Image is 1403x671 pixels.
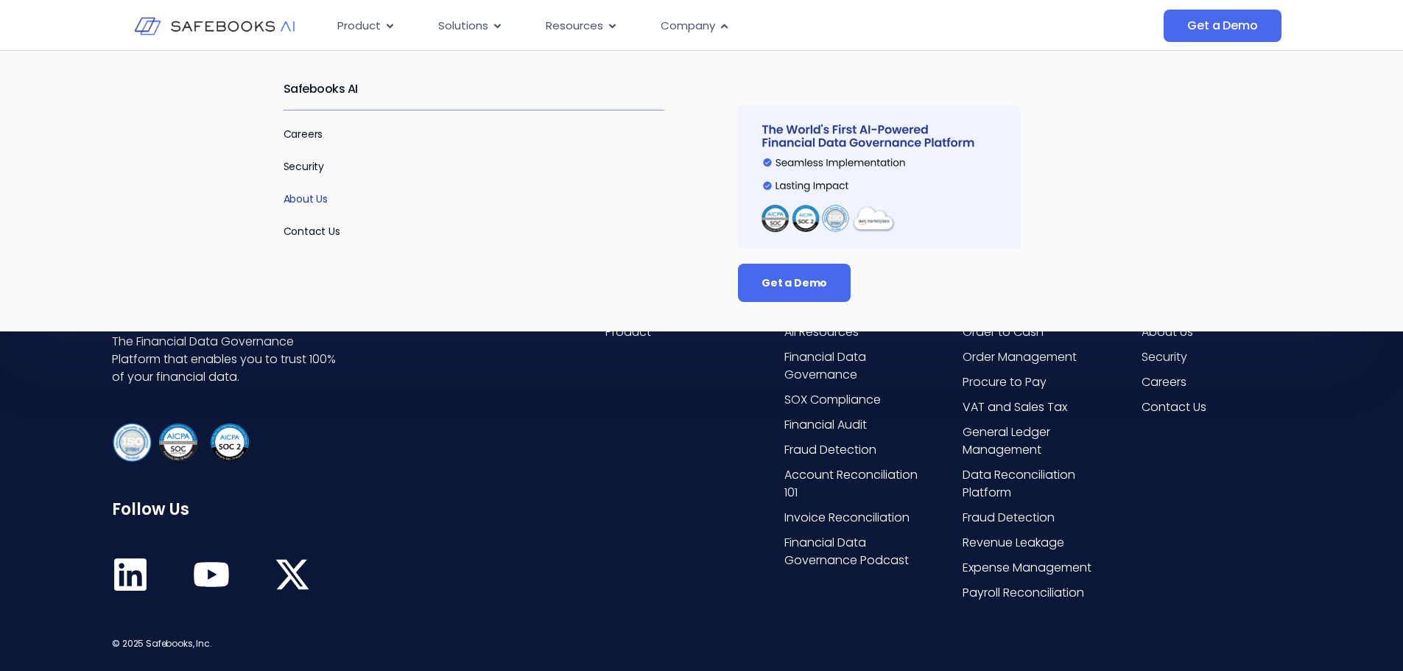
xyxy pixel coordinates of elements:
a: Financial Data Governance Podcast [784,534,934,569]
span: Invoice Reconciliation [784,509,910,527]
a: Payroll Reconciliation [963,584,1112,602]
a: Careers [284,127,323,141]
a: Order to Cash [963,323,1112,341]
a: Revenue Leakage [963,534,1112,552]
a: Fraud Detection [963,509,1112,527]
span: Product [605,323,651,341]
a: Careers [1142,373,1291,391]
a: About Us [1142,323,1291,341]
a: Expense Management [963,559,1112,577]
span: Company [661,18,715,35]
a: Product [605,323,755,341]
span: Security [1142,348,1187,366]
span: Revenue Leakage [963,534,1064,552]
span: © 2025 Safebooks, Inc. [112,637,211,650]
span: All Resources [784,323,859,341]
span: SOX Compliance [784,391,881,409]
span: VAT and Sales Tax [963,398,1067,416]
span: Fraud Detection [963,509,1055,527]
span: Payroll Reconciliation [963,584,1084,602]
a: About Us [284,192,328,206]
h2: Safebooks AI [284,68,665,110]
h6: Follow Us [112,500,340,519]
span: Careers [1142,373,1186,391]
a: Contact Us [284,224,340,239]
span: About Us [1142,323,1193,341]
a: VAT and Sales Tax [963,398,1112,416]
a: Data Reconciliation Platform [963,466,1112,502]
a: Invoice Reconciliation [784,509,934,527]
nav: Menu [326,12,1016,41]
span: Expense Management [963,559,1091,577]
a: Financial Audit [784,416,934,434]
span: Contact Us [1142,398,1206,416]
a: All Resources [784,323,934,341]
span: Procure to Pay [963,373,1047,391]
span: Financial Audit [784,416,867,434]
a: SOX Compliance [784,391,934,409]
p: The Financial Data Governance Platform that enables you to trust 100% of your financial data. [112,333,340,386]
span: Solutions [438,18,488,35]
span: Get a Demo [762,275,827,290]
a: Contact Us [1142,398,1291,416]
a: Account Reconciliation 101 [784,466,934,502]
a: Get a Demo [738,264,851,302]
span: Get a Demo [1187,18,1257,33]
a: Fraud Detection [784,441,934,459]
a: Security [1142,348,1291,366]
a: General Ledger Management [963,424,1112,459]
div: Menu Toggle [326,12,1016,41]
span: Product [337,18,381,35]
a: Financial Data Governance [784,348,934,384]
a: Order Management [963,348,1112,366]
a: Get a Demo [1164,10,1281,42]
a: Procure to Pay [963,373,1112,391]
a: Security [284,159,325,174]
span: Order to Cash [963,323,1044,341]
span: Order Management [963,348,1077,366]
span: Resources [546,18,603,35]
span: Fraud Detection [784,441,876,459]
